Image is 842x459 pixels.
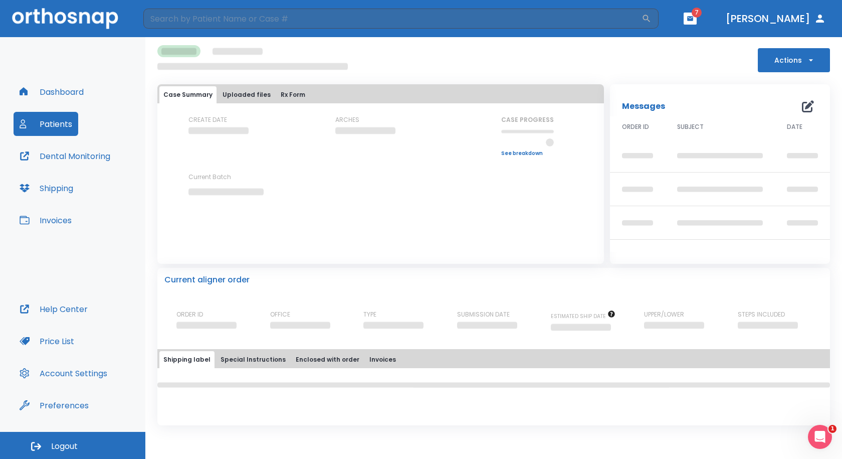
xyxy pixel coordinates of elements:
button: Preferences [14,393,95,417]
p: Current aligner order [164,274,250,286]
span: Logout [51,441,78,452]
p: OFFICE [270,310,290,319]
span: ORDER ID [622,122,649,131]
div: tabs [159,351,828,368]
span: DATE [787,122,802,131]
p: STEPS INCLUDED [738,310,785,319]
button: Patients [14,112,78,136]
span: 7 [692,8,702,18]
a: See breakdown [501,150,554,157]
button: [PERSON_NAME] [722,10,830,28]
p: ORDER ID [176,310,203,319]
p: ARCHES [335,115,359,124]
p: CASE PROGRESS [501,115,554,124]
button: Actions [758,48,830,72]
button: Uploaded files [219,86,275,103]
p: Messages [622,100,665,112]
button: Invoices [365,351,400,368]
button: Price List [14,329,80,353]
button: Enclosed with order [292,351,363,368]
iframe: Intercom live chat [808,425,832,449]
button: Dashboard [14,80,90,104]
img: Orthosnap [12,8,118,29]
p: SUBMISSION DATE [457,310,510,319]
button: Rx Form [277,86,309,103]
span: The date will be available after approving treatment plan [551,313,615,320]
button: Special Instructions [217,351,290,368]
button: Case Summary [159,86,217,103]
span: 1 [828,425,836,433]
p: CREATE DATE [188,115,227,124]
button: Shipping [14,176,79,200]
span: SUBJECT [677,122,704,131]
input: Search by Patient Name or Case # [143,9,642,29]
div: tabs [159,86,602,103]
p: Current Batch [188,173,279,182]
button: Shipping label [159,351,215,368]
p: UPPER/LOWER [644,310,684,319]
button: Help Center [14,297,94,321]
p: TYPE [363,310,376,319]
button: Invoices [14,208,78,232]
button: Account Settings [14,361,113,385]
button: Dental Monitoring [14,144,116,168]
